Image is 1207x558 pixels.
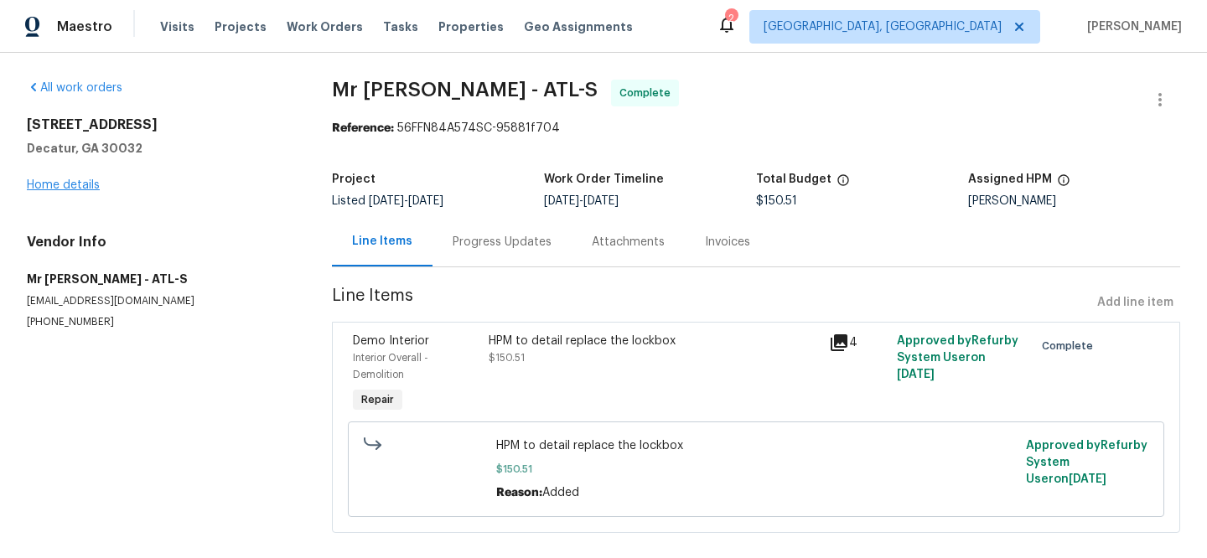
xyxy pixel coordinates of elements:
span: Geo Assignments [524,18,633,35]
span: $150.51 [489,353,525,363]
h5: Project [332,173,376,185]
span: [PERSON_NAME] [1080,18,1182,35]
p: [PHONE_NUMBER] [27,315,292,329]
div: Line Items [352,233,412,250]
span: [DATE] [897,369,935,380]
h5: Total Budget [756,173,831,185]
h5: Assigned HPM [968,173,1052,185]
span: Approved by Refurby System User on [897,335,1018,380]
span: Properties [438,18,504,35]
span: Line Items [332,287,1090,318]
span: Complete [619,85,677,101]
span: Listed [332,195,443,207]
p: [EMAIL_ADDRESS][DOMAIN_NAME] [27,294,292,308]
span: Repair [355,391,401,408]
span: [DATE] [1069,473,1106,485]
div: Attachments [592,234,665,251]
span: Visits [160,18,194,35]
h2: [STREET_ADDRESS] [27,116,292,133]
div: 4 [829,333,887,353]
a: Home details [27,179,100,191]
span: Mr [PERSON_NAME] - ATL-S [332,80,598,100]
span: $150.51 [496,461,1016,478]
span: Demo Interior [353,335,429,347]
span: [DATE] [408,195,443,207]
span: Tasks [383,21,418,33]
h4: Vendor Info [27,234,292,251]
h5: Mr [PERSON_NAME] - ATL-S [27,271,292,287]
span: [DATE] [544,195,579,207]
h5: Decatur, GA 30032 [27,140,292,157]
span: $150.51 [756,195,797,207]
div: Invoices [705,234,750,251]
span: Projects [215,18,267,35]
span: Maestro [57,18,112,35]
span: Added [542,487,579,499]
a: All work orders [27,82,122,94]
div: HPM to detail replace the lockbox [489,333,819,349]
span: The hpm assigned to this work order. [1057,173,1070,195]
div: Progress Updates [453,234,552,251]
b: Reference: [332,122,394,134]
span: HPM to detail replace the lockbox [496,437,1016,454]
span: - [369,195,443,207]
span: Reason: [496,487,542,499]
span: [DATE] [583,195,619,207]
div: 2 [725,10,737,27]
span: Complete [1042,338,1100,354]
span: - [544,195,619,207]
span: [DATE] [369,195,404,207]
span: The total cost of line items that have been proposed by Opendoor. This sum includes line items th... [837,173,850,195]
h5: Work Order Timeline [544,173,664,185]
span: Approved by Refurby System User on [1026,440,1147,485]
span: Work Orders [287,18,363,35]
div: [PERSON_NAME] [968,195,1180,207]
span: [GEOGRAPHIC_DATA], [GEOGRAPHIC_DATA] [764,18,1002,35]
span: Interior Overall - Demolition [353,353,428,380]
div: 56FFN84A574SC-95881f704 [332,120,1180,137]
